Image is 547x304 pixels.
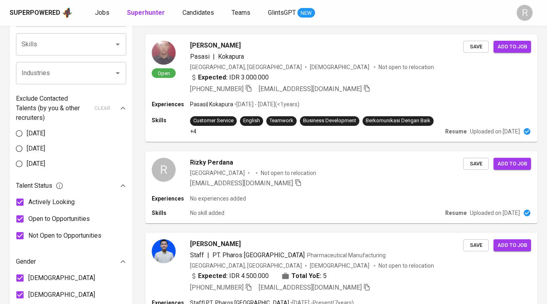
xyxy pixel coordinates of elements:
span: Save [467,42,485,52]
img: 7a431185e18b31ff34173f1aa9661ba1.jpg [152,41,176,65]
p: No experiences added [190,195,246,203]
span: Kokapura [218,53,244,60]
span: Add to job [497,241,527,250]
span: Add to job [497,42,527,52]
div: [GEOGRAPHIC_DATA] [190,169,245,177]
span: [DATE] [27,144,45,153]
span: Add to job [497,159,527,169]
p: Uploaded on [DATE] [470,209,520,217]
a: GlintsGPT NEW [268,8,315,18]
span: PT. Pharos [GEOGRAPHIC_DATA] [212,251,305,259]
button: Save [463,239,489,252]
a: Candidates [182,8,216,18]
button: Open [112,39,123,50]
span: Open [155,70,173,77]
span: | [207,250,209,260]
span: [PHONE_NUMBER] [190,284,244,291]
span: Jobs [95,9,109,16]
div: Teamwork [270,117,293,125]
div: Gender [16,254,126,270]
p: Experiences [152,195,190,203]
p: Gender [16,257,36,266]
a: RRizky Perdana[GEOGRAPHIC_DATA]Not open to relocation[EMAIL_ADDRESS][DOMAIN_NAME] SaveAdd to jobE... [145,151,537,223]
p: Resume [445,127,467,135]
span: Teams [232,9,250,16]
span: Staff [190,251,204,259]
p: Uploaded on [DATE] [470,127,520,135]
div: IDR 3.000.000 [190,73,269,82]
div: [GEOGRAPHIC_DATA], [GEOGRAPHIC_DATA] [190,63,302,71]
b: Superhunter [127,9,165,16]
div: [GEOGRAPHIC_DATA], [GEOGRAPHIC_DATA] [190,262,302,270]
p: Skills [152,116,190,124]
span: [DATE] [27,129,45,138]
div: Customer Service [193,117,234,125]
button: Add to job [493,158,531,170]
div: R [152,158,176,182]
b: Expected: [198,271,228,281]
span: Actively Looking [28,197,75,207]
p: Not open to relocation [379,63,434,71]
span: NEW [297,9,315,17]
p: Not open to relocation [261,169,316,177]
p: • [DATE] - [DATE] ( <1 years ) [233,100,299,108]
span: Candidates [182,9,214,16]
span: [EMAIL_ADDRESS][DOMAIN_NAME] [190,179,293,187]
span: [DATE] [27,159,45,169]
p: Exclude Contacted Talents (by you & other recruiters) [16,94,89,123]
a: Superhunter [127,8,166,18]
p: Not open to relocation [379,262,434,270]
a: Superpoweredapp logo [10,7,73,19]
button: Save [463,158,489,170]
div: IDR 4.500.000 [190,271,269,281]
span: [PHONE_NUMBER] [190,85,244,93]
span: Open to Opportunities [28,214,90,224]
span: [EMAIL_ADDRESS][DOMAIN_NAME] [259,284,362,291]
span: Save [467,159,485,169]
img: app logo [62,7,73,19]
span: GlintsGPT [268,9,296,16]
span: Not Open to Opportunities [28,231,101,240]
p: No skill added [190,209,224,217]
div: English [243,117,260,125]
span: 5 [323,271,327,281]
span: Rizky Perdana [190,158,233,167]
div: Business Development [303,117,356,125]
span: | [213,52,215,62]
p: +4 [190,127,196,135]
span: Talent Status [16,181,63,191]
span: Pharmaceutical Manufacturing [307,252,386,258]
span: [DEMOGRAPHIC_DATA] [28,290,95,300]
img: 94dd0434282404bcfe309a2fff3a6cb7.png [152,239,176,263]
div: Berkomunikasi Dengan Baik [366,117,430,125]
button: Add to job [493,41,531,53]
a: Teams [232,8,252,18]
button: Open [112,68,123,79]
span: [DEMOGRAPHIC_DATA] [28,273,95,283]
p: Pasasi | Kokapura [190,100,233,108]
button: Add to job [493,239,531,252]
div: Superpowered [10,8,60,18]
a: Jobs [95,8,111,18]
p: Experiences [152,100,190,108]
a: Open[PERSON_NAME]Pasasi|Kokapura[GEOGRAPHIC_DATA], [GEOGRAPHIC_DATA][DEMOGRAPHIC_DATA] Not open t... [145,34,537,142]
span: [DEMOGRAPHIC_DATA] [310,63,371,71]
span: [PERSON_NAME] [190,239,241,249]
span: [PERSON_NAME] [190,41,241,50]
div: Exclude Contacted Talents (by you & other recruiters)clear [16,94,126,123]
b: Total YoE: [291,271,321,281]
p: Skills [152,209,190,217]
p: Resume [445,209,467,217]
button: Save [463,41,489,53]
span: Pasasi [190,53,210,60]
b: Expected: [198,73,228,82]
span: [DEMOGRAPHIC_DATA] [310,262,371,270]
span: [EMAIL_ADDRESS][DOMAIN_NAME] [259,85,362,93]
div: R [517,5,533,21]
div: Talent Status [16,178,126,194]
span: Save [467,241,485,250]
